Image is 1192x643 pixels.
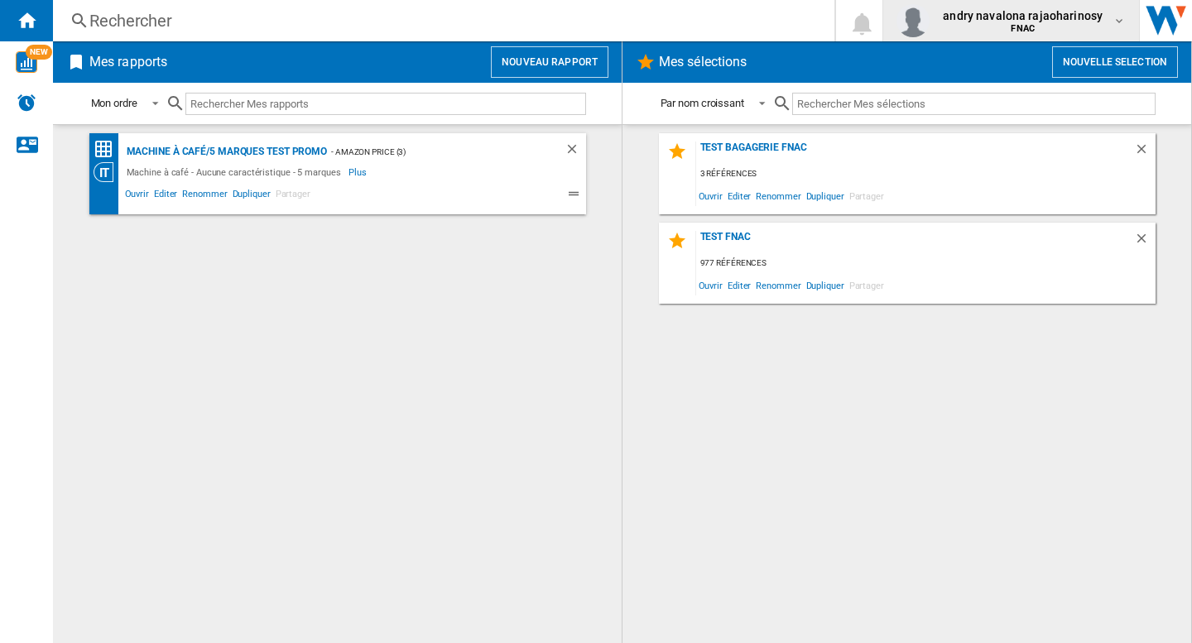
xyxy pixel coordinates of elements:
[89,9,791,32] div: Rechercher
[753,185,803,207] span: Renommer
[696,253,1156,274] div: 977 références
[696,274,725,296] span: Ouvrir
[327,142,531,162] div: - AMAZON price (3)
[91,97,137,109] div: Mon ordre
[185,93,586,115] input: Rechercher Mes rapports
[725,274,753,296] span: Editer
[896,4,930,37] img: profile.jpg
[804,274,847,296] span: Dupliquer
[17,93,36,113] img: alerts-logo.svg
[725,185,753,207] span: Editer
[792,93,1156,115] input: Rechercher Mes sélections
[847,185,887,207] span: Partager
[180,186,229,206] span: Renommer
[123,142,328,162] div: Machine à café/5 marques test promo
[123,162,349,182] div: Machine à café - Aucune caractéristique - 5 marques
[123,186,151,206] span: Ouvrir
[1011,23,1035,34] b: FNAC
[696,164,1156,185] div: 3 références
[151,186,180,206] span: Editer
[565,142,586,162] div: Supprimer
[696,185,725,207] span: Ouvrir
[273,186,313,206] span: Partager
[94,162,123,182] div: Vision Catégorie
[16,51,37,73] img: wise-card.svg
[753,274,803,296] span: Renommer
[804,185,847,207] span: Dupliquer
[26,45,52,60] span: NEW
[847,274,887,296] span: Partager
[94,139,123,160] div: Matrice des prix
[1052,46,1178,78] button: Nouvelle selection
[696,142,1134,164] div: test bagagerie FNAC
[491,46,608,78] button: Nouveau rapport
[1134,231,1156,253] div: Supprimer
[348,162,369,182] span: Plus
[1134,142,1156,164] div: Supprimer
[230,186,273,206] span: Dupliquer
[696,231,1134,253] div: test fnac
[661,97,744,109] div: Par nom croissant
[86,46,171,78] h2: Mes rapports
[656,46,750,78] h2: Mes sélections
[943,7,1103,24] span: andry navalona rajaoharinosy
